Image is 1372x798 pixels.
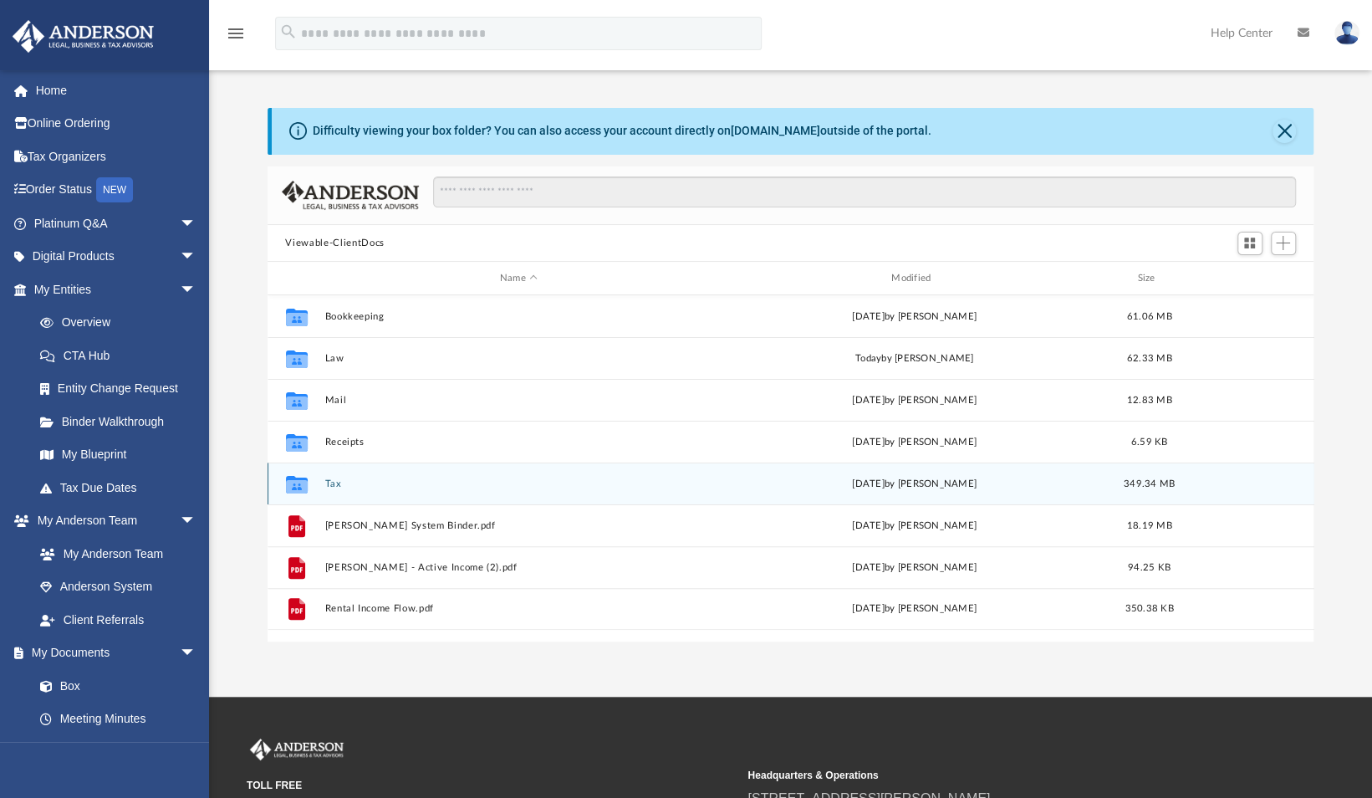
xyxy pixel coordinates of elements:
button: [PERSON_NAME] System Binder.pdf [324,520,712,531]
button: Law [324,353,712,364]
small: TOLL FREE [247,778,736,793]
a: menu [226,32,246,43]
a: My Anderson Team [23,537,205,570]
button: Viewable-ClientDocs [285,236,384,251]
a: Online Ordering [12,107,222,141]
i: search [279,23,298,41]
div: [DATE] by [PERSON_NAME] [720,477,1108,492]
div: [DATE] by [PERSON_NAME] [720,309,1108,325]
a: CTA Hub [23,339,222,372]
button: Add [1271,232,1296,255]
a: Tax Due Dates [23,471,222,504]
img: User Pic [1334,21,1359,45]
span: arrow_drop_down [180,273,213,307]
a: Overview [23,306,222,340]
span: today [854,354,880,363]
span: arrow_drop_down [180,504,213,539]
div: [DATE] by [PERSON_NAME] [720,601,1108,616]
small: Headquarters & Operations [747,768,1237,783]
a: My Anderson Teamarrow_drop_down [12,504,213,538]
a: Digital Productsarrow_drop_down [12,240,222,274]
a: Platinum Q&Aarrow_drop_down [12,207,222,240]
a: My Entitiesarrow_drop_down [12,273,222,306]
button: Tax [324,478,712,489]
button: Switch to Grid View [1237,232,1262,255]
button: Rental Income Flow.pdf [324,604,712,615]
div: Difficulty viewing your box folder? You can also access your account directly on outside of the p... [313,122,931,140]
div: id [274,271,316,286]
a: Entity Change Request [23,372,222,406]
span: arrow_drop_down [180,240,213,274]
span: 62.33 MB [1126,354,1171,363]
button: [PERSON_NAME] - Active Income (2).pdf [324,562,712,573]
div: grid [268,295,1314,642]
a: Order StatusNEW [12,173,222,207]
a: My Blueprint [23,438,213,472]
img: Anderson Advisors Platinum Portal [247,739,347,760]
span: 12.83 MB [1126,396,1171,405]
button: Receipts [324,437,712,448]
a: Tax Organizers [12,140,222,173]
div: Modified [720,271,1109,286]
span: 18.19 MB [1126,521,1171,530]
a: Binder Walkthrough [23,405,222,438]
span: 94.25 KB [1127,563,1170,572]
i: menu [226,23,246,43]
span: arrow_drop_down [180,637,213,671]
span: arrow_drop_down [180,207,213,241]
div: Name [324,271,712,286]
div: Size [1115,271,1182,286]
div: by [PERSON_NAME] [720,351,1108,366]
a: Anderson System [23,570,213,604]
a: Box [23,669,205,703]
a: [DOMAIN_NAME] [731,124,820,137]
img: Anderson Advisors Platinum Portal [8,20,159,53]
div: [DATE] by [PERSON_NAME] [720,519,1108,534]
span: 350.38 KB [1125,604,1173,613]
span: 61.06 MB [1126,312,1171,321]
div: id [1190,271,1307,286]
button: Close [1273,120,1296,143]
button: Mail [324,395,712,406]
div: [DATE] by [PERSON_NAME] [720,435,1108,450]
div: NEW [96,177,133,202]
a: Forms Library [23,735,205,769]
div: [DATE] by [PERSON_NAME] [720,560,1108,575]
input: Search files and folders [433,176,1295,208]
a: My Documentsarrow_drop_down [12,637,213,670]
div: [DATE] by [PERSON_NAME] [720,393,1108,408]
a: Client Referrals [23,603,213,637]
button: Bookkeeping [324,311,712,322]
a: Home [12,74,222,107]
span: 6.59 KB [1130,437,1167,447]
a: Meeting Minutes [23,703,213,736]
span: 349.34 MB [1123,479,1174,489]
